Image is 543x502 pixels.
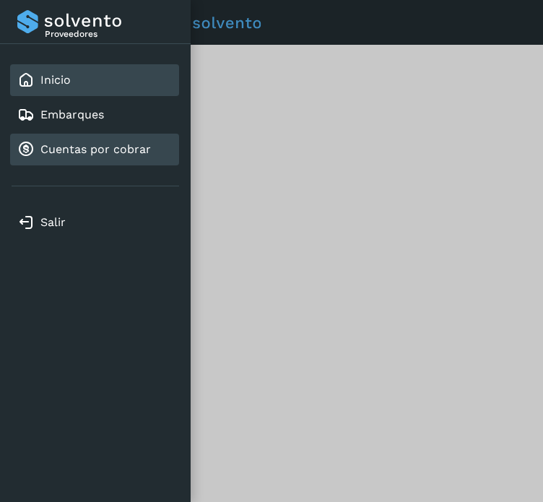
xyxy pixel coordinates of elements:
[40,108,104,121] a: Embarques
[10,207,179,238] div: Salir
[10,64,179,96] div: Inicio
[40,142,151,156] a: Cuentas por cobrar
[40,215,66,229] a: Salir
[10,99,179,131] div: Embarques
[45,29,173,39] p: Proveedores
[10,134,179,165] div: Cuentas por cobrar
[40,73,71,87] a: Inicio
